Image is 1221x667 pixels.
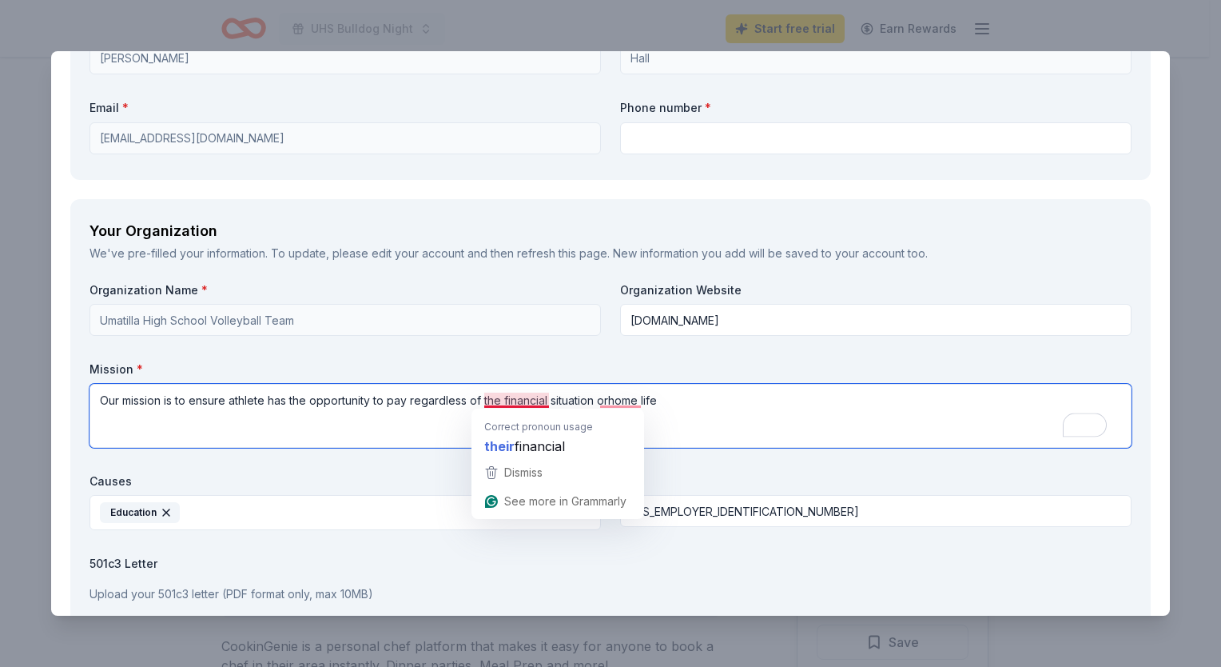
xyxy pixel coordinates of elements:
label: Causes [89,473,601,489]
div: Education [100,502,180,523]
label: Mission [89,361,1132,377]
button: Education [89,495,601,530]
label: Email [89,100,601,116]
label: Organization Website [620,282,1132,298]
p: Upload your 501c3 letter (PDF format only, max 10MB) [89,585,1132,604]
label: Organization Name [89,282,601,298]
label: Phone number [620,100,1132,116]
textarea: To enrich screen reader interactions, please activate Accessibility in Grammarly extension settings [89,384,1132,448]
div: Your Organization [89,218,1132,244]
label: EIN [620,473,1132,489]
a: edit your account [372,246,464,260]
label: 501c3 Letter [89,556,1132,572]
div: We've pre-filled your information. To update, please and then refresh this page. New information ... [89,244,1132,263]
